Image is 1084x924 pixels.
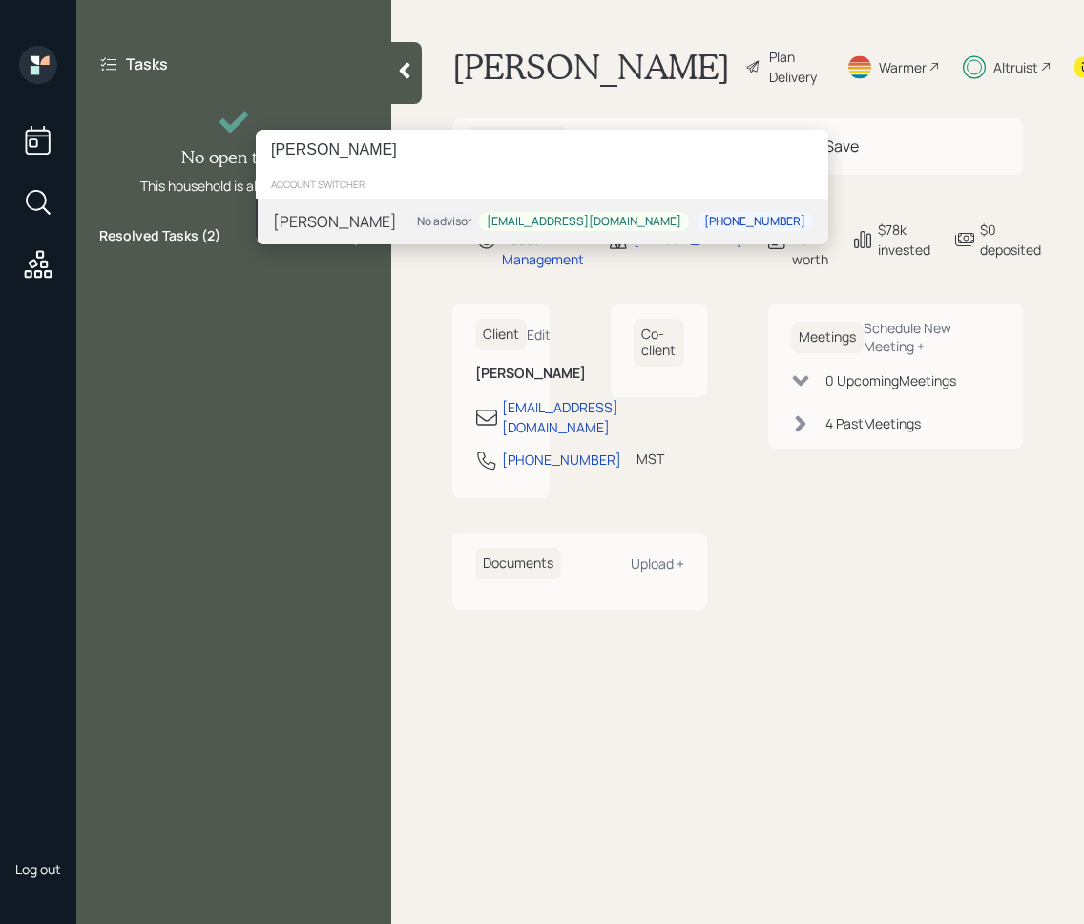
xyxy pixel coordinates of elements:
[256,130,828,170] input: Type a command or search…
[273,210,397,233] div: [PERSON_NAME]
[417,213,471,229] div: No advisor
[256,170,828,199] div: account switcher
[487,213,681,229] div: [EMAIL_ADDRESS][DOMAIN_NAME]
[704,213,805,229] div: [PHONE_NUMBER]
